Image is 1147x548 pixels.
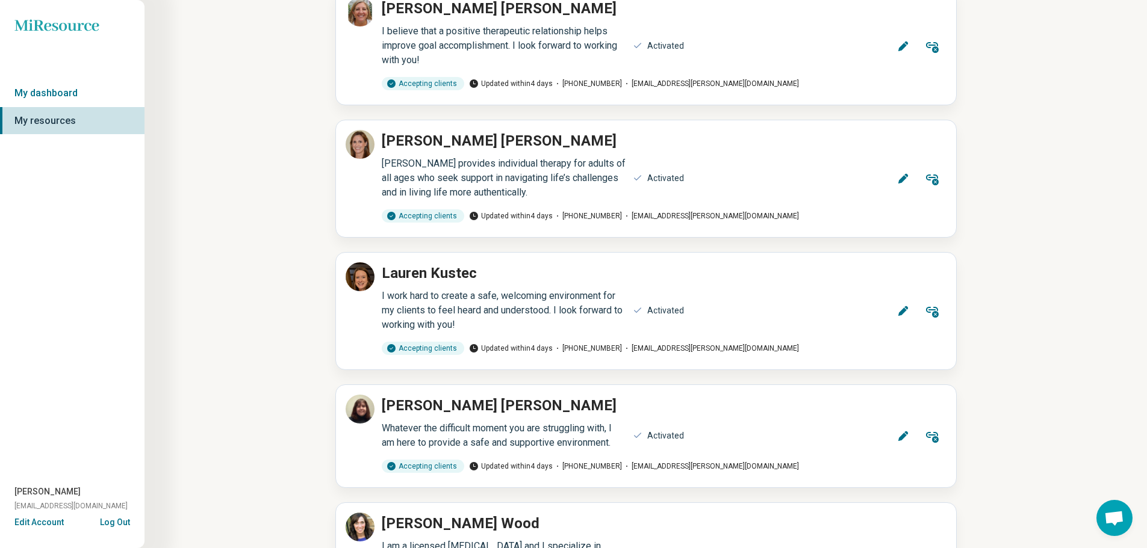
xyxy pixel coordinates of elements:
div: Whatever the difficult moment you are struggling with, I am here to provide a safe and supportive... [382,421,626,450]
span: Updated within 4 days [469,343,553,354]
button: Edit Account [14,516,64,529]
p: Lauren Kustec [382,262,477,284]
span: [EMAIL_ADDRESS][PERSON_NAME][DOMAIN_NAME] [622,211,799,221]
div: Activated [647,429,684,442]
span: [PHONE_NUMBER] [553,461,622,472]
div: Accepting clients [382,77,464,90]
div: Activated [647,40,684,52]
span: [PHONE_NUMBER] [553,211,622,221]
div: Accepting clients [382,209,464,223]
p: [PERSON_NAME] Wood [382,513,539,534]
span: [EMAIL_ADDRESS][PERSON_NAME][DOMAIN_NAME] [622,343,799,354]
div: Accepting clients [382,460,464,473]
span: [EMAIL_ADDRESS][PERSON_NAME][DOMAIN_NAME] [622,461,799,472]
p: [PERSON_NAME] [PERSON_NAME] [382,130,617,152]
div: [PERSON_NAME] provides individual therapy for adults of all ages who seek support in navigating l... [382,156,626,200]
span: [EMAIL_ADDRESS][PERSON_NAME][DOMAIN_NAME] [622,78,799,89]
span: [EMAIL_ADDRESS][DOMAIN_NAME] [14,500,128,511]
div: Accepting clients [382,342,464,355]
button: Log Out [100,516,130,526]
span: [PHONE_NUMBER] [553,343,622,354]
span: Updated within 4 days [469,78,553,89]
div: Activated [647,304,684,317]
p: [PERSON_NAME] [PERSON_NAME] [382,395,617,416]
div: Open chat [1096,500,1133,536]
span: [PERSON_NAME] [14,485,81,498]
div: I work hard to create a safe, welcoming environment for my clients to feel heard and understood. ... [382,289,626,332]
span: Updated within 4 days [469,461,553,472]
span: Updated within 4 days [469,211,553,221]
div: I believe that a positive therapeutic relationship helps improve goal accomplishment. I look forw... [382,24,626,67]
div: Activated [647,172,684,185]
span: [PHONE_NUMBER] [553,78,622,89]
